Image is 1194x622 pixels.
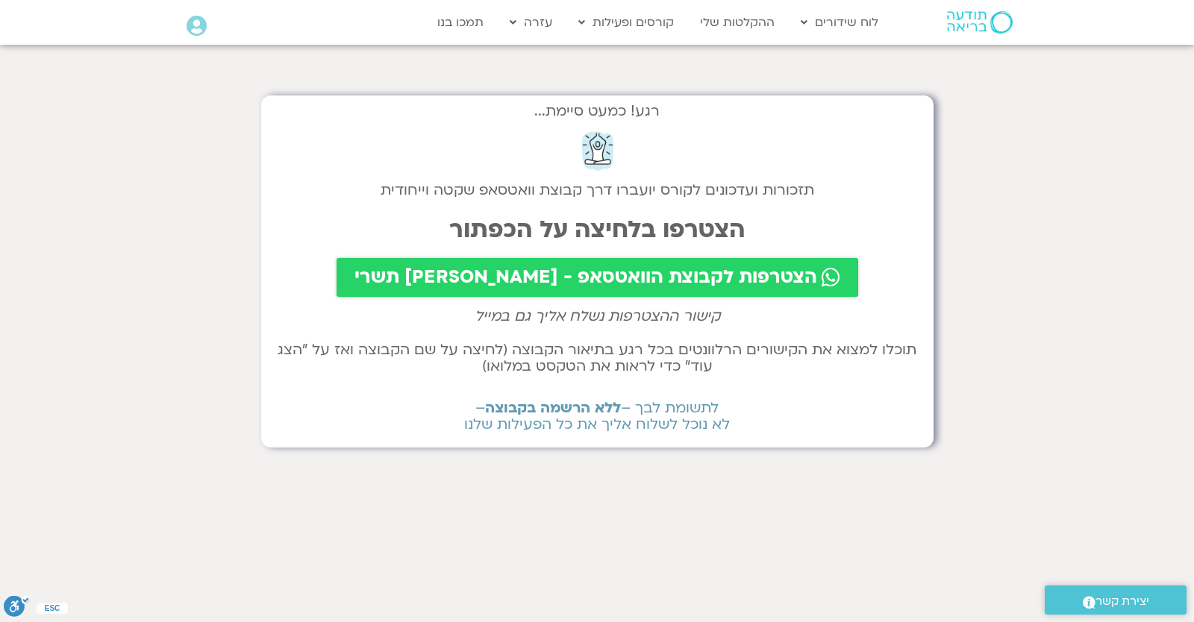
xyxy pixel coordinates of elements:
[276,182,919,198] h2: תזכורות ועדכונים לקורס יועברו דרך קבוצת וואטסאפ שקטה וייחודית
[276,308,919,324] h2: קישור ההצטרפות נשלח אליך גם במייל
[1045,585,1187,615] a: יצירת קשר
[354,267,817,288] span: הצטרפות לקבוצת הוואטסאפ - [PERSON_NAME] תשרי
[430,8,491,37] a: תמכו בנו
[693,8,782,37] a: ההקלטות שלי
[1095,591,1149,612] span: יצירת קשר
[276,400,919,433] h2: לתשומת לבך – – לא נוכל לשלוח אליך את כל הפעילות שלנו
[502,8,560,37] a: עזרה
[947,11,1013,34] img: תודעה בריאה
[571,8,681,37] a: קורסים ופעילות
[485,398,621,418] b: ללא הרשמה בקבוצה
[793,8,886,37] a: לוח שידורים
[276,110,919,112] h2: רגע! כמעט סיימת...
[276,216,919,243] h2: הצטרפו בלחיצה על הכפתור
[337,258,858,297] a: הצטרפות לקבוצת הוואטסאפ - [PERSON_NAME] תשרי
[276,342,919,374] h2: תוכלו למצוא את הקישורים הרלוונטים בכל רגע בתיאור הקבוצה (לחיצה על שם הקבוצה ואז על ״הצג עוד״ כדי ...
